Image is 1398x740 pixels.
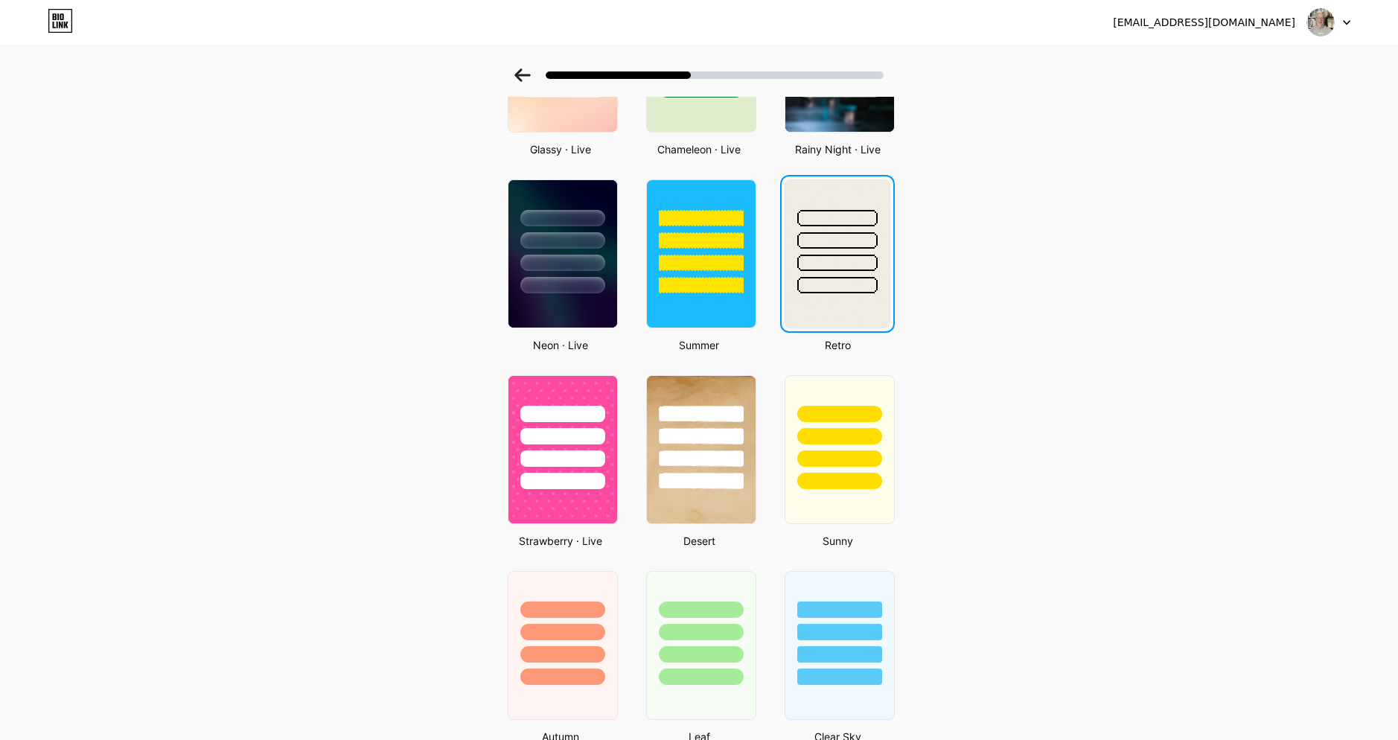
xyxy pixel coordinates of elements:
[780,141,895,157] div: Rainy Night · Live
[503,533,618,549] div: Strawberry · Live
[1113,15,1295,31] div: [EMAIL_ADDRESS][DOMAIN_NAME]
[642,337,756,353] div: Summer
[503,141,618,157] div: Glassy · Live
[780,337,895,353] div: Retro
[642,141,756,157] div: Chameleon · Live
[503,337,618,353] div: Neon · Live
[642,533,756,549] div: Desert
[1306,8,1335,36] img: richardmorrissey
[780,533,895,549] div: Sunny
